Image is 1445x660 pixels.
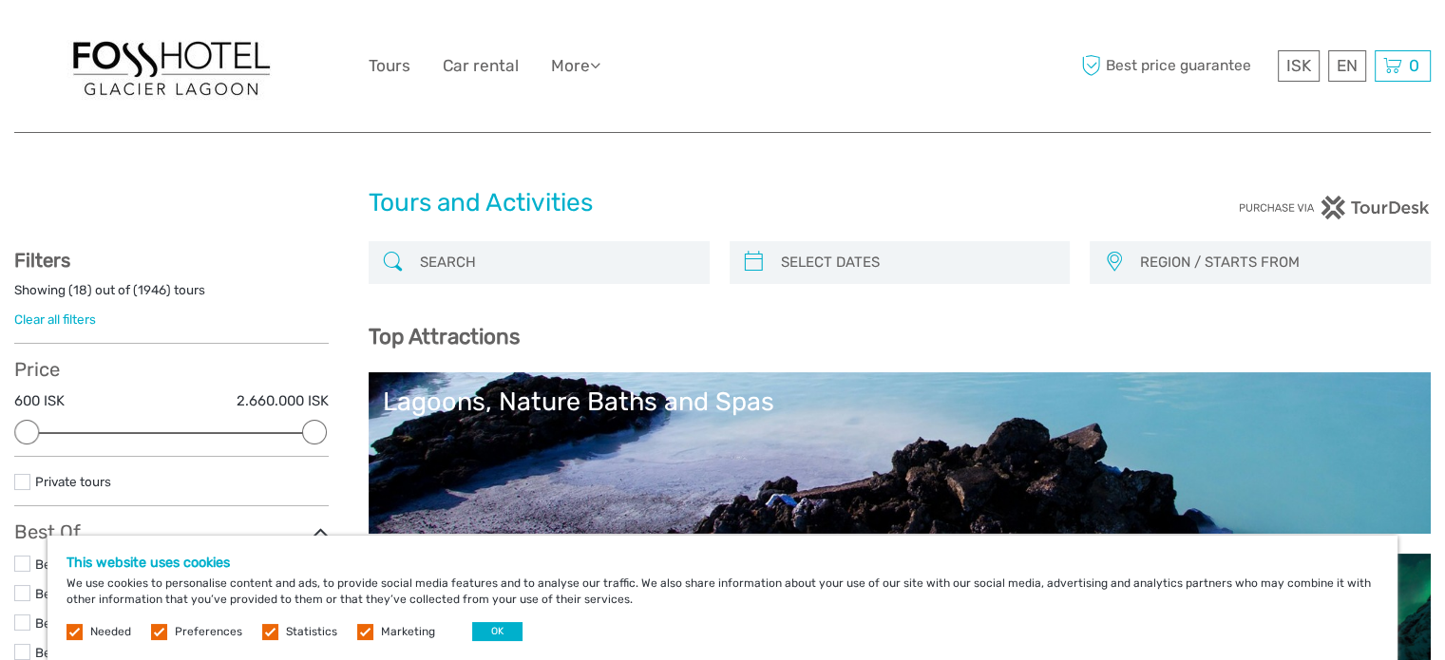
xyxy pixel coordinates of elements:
[381,624,435,640] label: Marketing
[27,33,215,48] p: We're away right now. Please check back later!
[14,249,70,272] strong: Filters
[175,624,242,640] label: Preferences
[1076,50,1273,82] span: Best price guarantee
[14,391,65,411] label: 600 ISK
[369,188,1077,218] h1: Tours and Activities
[773,246,1061,279] input: SELECT DATES
[219,29,241,52] button: Open LiveChat chat widget
[1406,56,1422,75] span: 0
[35,586,138,601] a: Best of Multi-Day
[48,536,1397,660] div: We use cookies to personalise content and ads, to provide social media features and to analyse ou...
[1286,56,1311,75] span: ISK
[1238,196,1431,219] img: PurchaseViaTourDesk.png
[14,520,329,543] h3: Best Of
[383,387,1416,417] div: Lagoons, Nature Baths and Spas
[369,324,520,349] b: Top Attractions
[67,555,1378,571] h5: This website uses cookies
[14,358,329,381] h3: Price
[237,391,329,411] label: 2.660.000 ISK
[35,474,111,489] a: Private tours
[383,387,1416,519] a: Lagoons, Nature Baths and Spas
[35,645,131,660] a: Best of Summer
[369,52,410,80] a: Tours
[14,281,329,311] div: Showing ( ) out of ( ) tours
[73,281,87,299] label: 18
[286,624,337,640] label: Statistics
[412,246,700,279] input: SEARCH
[14,311,96,327] a: Clear all filters
[67,32,276,100] img: 1303-6910c56d-1cb8-4c54-b886-5f11292459f5_logo_big.jpg
[35,615,231,631] a: Best of Reykjanes/Eruption Sites
[1131,247,1421,278] button: REGION / STARTS FROM
[35,556,142,572] a: Best for Self Drive
[1328,50,1366,82] div: EN
[138,281,166,299] label: 1946
[472,622,523,641] button: OK
[551,52,600,80] a: More
[443,52,519,80] a: Car rental
[90,624,131,640] label: Needed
